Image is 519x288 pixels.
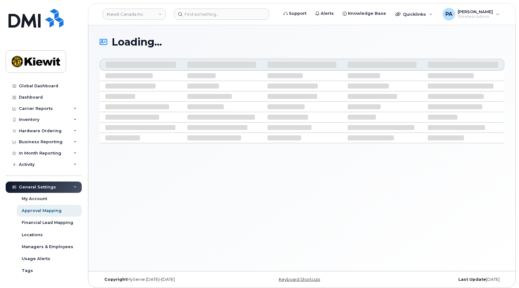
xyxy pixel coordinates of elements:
[279,277,320,282] a: Keyboard Shortcuts
[458,277,486,282] strong: Last Update
[104,277,127,282] strong: Copyright
[369,277,504,282] div: [DATE]
[100,277,235,282] div: MyServe [DATE]–[DATE]
[112,36,162,47] span: Loading...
